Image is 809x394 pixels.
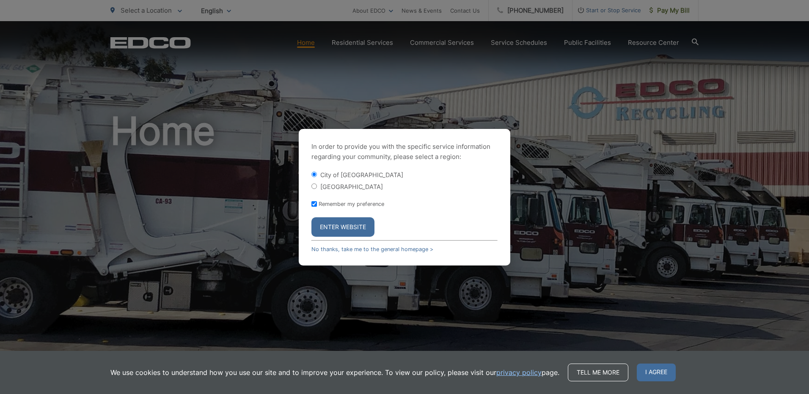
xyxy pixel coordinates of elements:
[311,246,433,252] a: No thanks, take me to the general homepage >
[110,367,559,378] p: We use cookies to understand how you use our site and to improve your experience. To view our pol...
[319,201,384,207] label: Remember my preference
[496,367,542,378] a: privacy policy
[311,217,374,237] button: Enter Website
[320,171,403,178] label: City of [GEOGRAPHIC_DATA]
[568,364,628,381] a: Tell me more
[637,364,676,381] span: I agree
[311,142,498,162] p: In order to provide you with the specific service information regarding your community, please se...
[320,183,383,190] label: [GEOGRAPHIC_DATA]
